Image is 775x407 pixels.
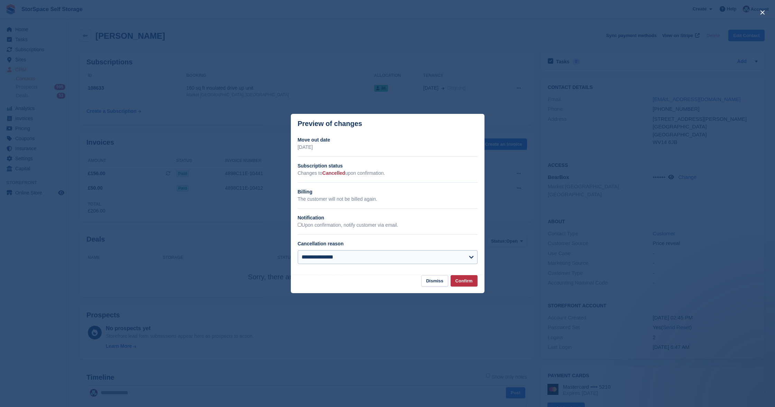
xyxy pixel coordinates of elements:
[451,275,478,287] button: Confirm
[298,196,478,203] p: The customer will not be billed again.
[298,136,478,144] h2: Move out date
[757,7,768,18] button: close
[298,162,478,170] h2: Subscription status
[298,223,302,227] input: Upon confirmation, notify customer via email.
[298,241,344,246] label: Cancellation reason
[421,275,448,287] button: Dismiss
[298,222,398,228] label: Upon confirmation, notify customer via email.
[298,214,478,221] h2: Notification
[322,170,345,176] span: Cancelled
[298,188,478,196] h2: Billing
[298,170,478,177] p: Changes to upon confirmation.
[298,144,478,151] p: [DATE]
[298,120,362,128] p: Preview of changes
